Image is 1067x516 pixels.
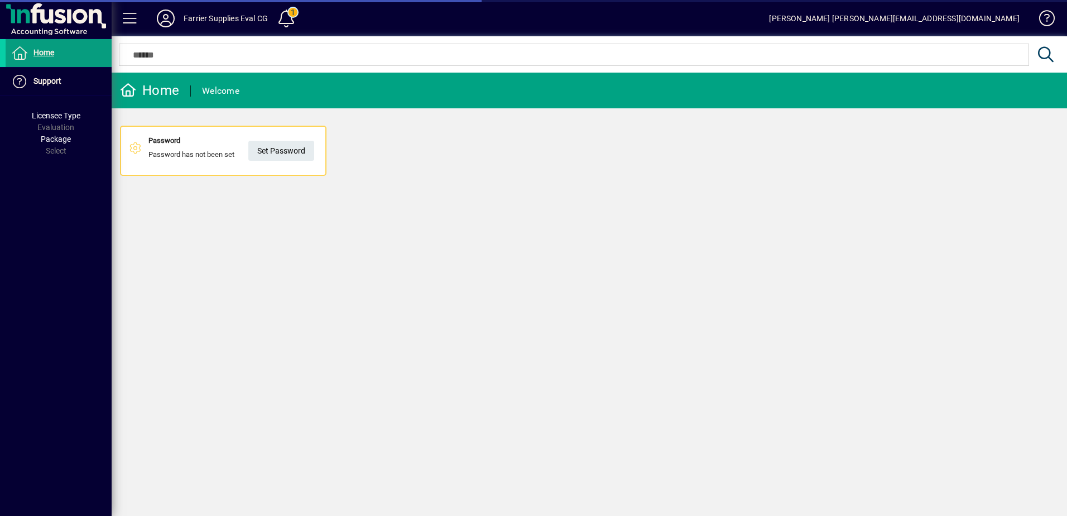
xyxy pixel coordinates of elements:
[33,77,61,85] span: Support
[202,82,239,100] div: Welcome
[148,135,234,166] div: Password has not been set
[6,68,112,95] a: Support
[148,8,184,28] button: Profile
[32,111,80,120] span: Licensee Type
[769,9,1020,27] div: [PERSON_NAME] [PERSON_NAME][EMAIL_ADDRESS][DOMAIN_NAME]
[120,82,179,99] div: Home
[148,135,234,146] div: Password
[41,135,71,144] span: Package
[184,9,268,27] div: Farrier Supplies Eval CG
[248,141,314,161] a: Set Password
[1031,2,1053,39] a: Knowledge Base
[257,142,305,160] span: Set Password
[33,48,54,57] span: Home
